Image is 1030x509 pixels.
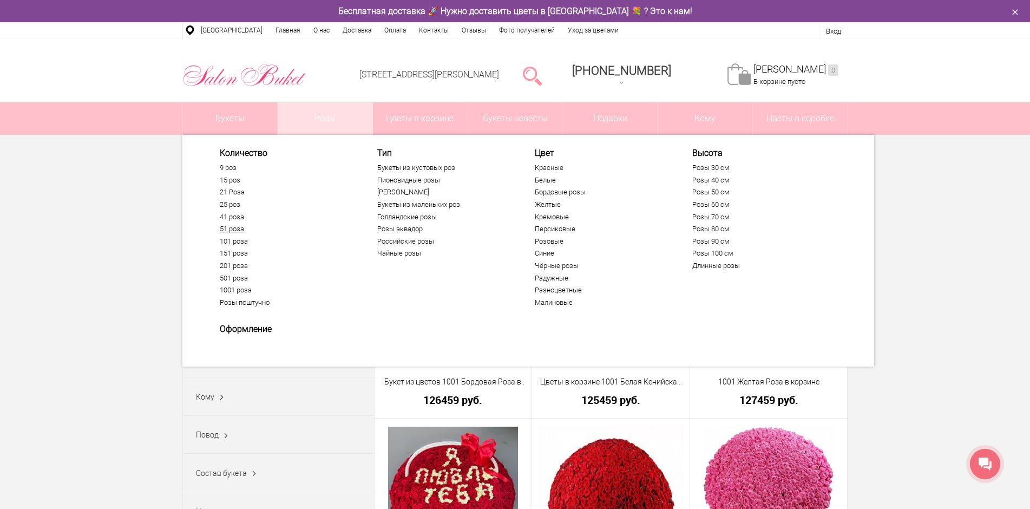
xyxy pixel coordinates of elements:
[377,164,510,172] a: Букеты из кустовых роз
[535,188,668,197] a: Бордовые розы
[535,200,668,209] a: Желтые
[692,213,825,221] a: Розы 70 см
[535,176,668,185] a: Белые
[269,22,307,38] a: Главная
[561,22,625,38] a: Уход за цветами
[377,148,510,158] span: Тип
[336,22,378,38] a: Доставка
[220,164,353,172] a: 9 роз
[535,274,668,283] a: Радужные
[382,376,525,388] a: Букет из цветов 1001 Бордовая Роза в [GEOGRAPHIC_DATA]
[220,324,353,334] span: Оформление
[572,64,671,77] span: [PHONE_NUMBER]
[196,430,219,439] span: Повод
[692,148,825,158] span: Высота
[535,213,668,221] a: Кремовые
[535,298,668,307] a: Малиновые
[697,394,841,406] a: 127459 руб.
[539,376,683,388] a: Цветы в корзине 1001 Белая Кенийская роза
[183,102,278,135] a: Букеты
[377,176,510,185] a: Пионовидные розы
[196,393,214,401] span: Кому
[692,200,825,209] a: Розы 60 см
[692,249,825,258] a: Розы 100 см
[220,176,353,185] a: 15 роз
[377,237,510,246] a: Российские розы
[220,213,353,221] a: 41 роза
[826,27,841,35] a: Вход
[382,394,525,406] a: 126459 руб.
[220,188,353,197] a: 21 Роза
[692,164,825,172] a: Розы 30 см
[220,286,353,295] a: 1001 роза
[535,237,668,246] a: Розовые
[535,148,668,158] span: Цвет
[220,237,353,246] a: 101 роза
[535,249,668,258] a: Синие
[658,102,752,135] span: Кому
[220,298,353,307] a: Розы поштучно
[692,262,825,270] a: Длинные розы
[174,5,856,17] div: Бесплатная доставка 🚀 Нужно доставить цветы в [GEOGRAPHIC_DATA] 💐 ? Это к нам!
[377,249,510,258] a: Чайные розы
[359,69,499,80] a: [STREET_ADDRESS][PERSON_NAME]
[377,188,510,197] a: [PERSON_NAME]
[378,22,412,38] a: Оплата
[307,22,336,38] a: О нас
[377,200,510,209] a: Букеты из маленьких роз
[692,188,825,197] a: Розы 50 см
[692,237,825,246] a: Розы 90 см
[194,22,269,38] a: [GEOGRAPHIC_DATA]
[535,164,668,172] a: Красные
[468,102,562,135] a: Букеты невесты
[753,77,805,86] span: В корзине пусто
[828,64,838,76] ins: 0
[182,61,306,89] img: Цветы Нижний Новгород
[377,225,510,233] a: Розы эквадор
[220,274,353,283] a: 501 роза
[692,225,825,233] a: Розы 80 см
[220,262,353,270] a: 201 роза
[493,22,561,38] a: Фото получателей
[753,102,848,135] a: Цветы в коробке
[220,249,353,258] a: 151 роза
[539,394,683,406] a: 125459 руб.
[278,102,372,135] a: Розы
[220,225,353,233] a: 51 роза
[455,22,493,38] a: Отзывы
[377,213,510,221] a: Голландские розы
[196,469,247,478] span: Состав букета
[220,148,353,158] span: Количество
[412,22,455,38] a: Контакты
[220,200,353,209] a: 25 роз
[535,225,668,233] a: Персиковые
[692,176,825,185] a: Розы 40 см
[535,286,668,295] a: Разноцветные
[373,102,468,135] a: Цветы в корзине
[753,63,838,76] a: [PERSON_NAME]
[535,262,668,270] a: Чёрные розы
[563,102,658,135] a: Подарки
[566,60,678,91] a: [PHONE_NUMBER]
[697,376,841,388] a: 1001 Желтая Роза в корзине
